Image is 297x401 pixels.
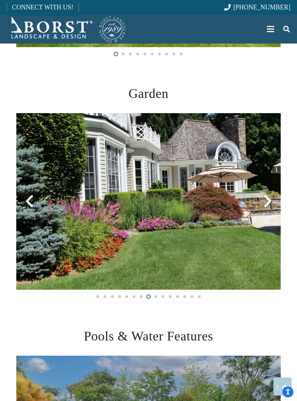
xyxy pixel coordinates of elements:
h2: Garden [16,84,281,103]
a: [PHONE_NUMBER] [224,4,290,11]
a: Menu [262,20,280,38]
h2: Pools & Water Features [16,326,281,346]
a: Borst-Logo [7,15,127,44]
span: [PHONE_NUMBER] [233,4,290,11]
a: Search [279,20,294,38]
a: Back to top [273,377,292,396]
